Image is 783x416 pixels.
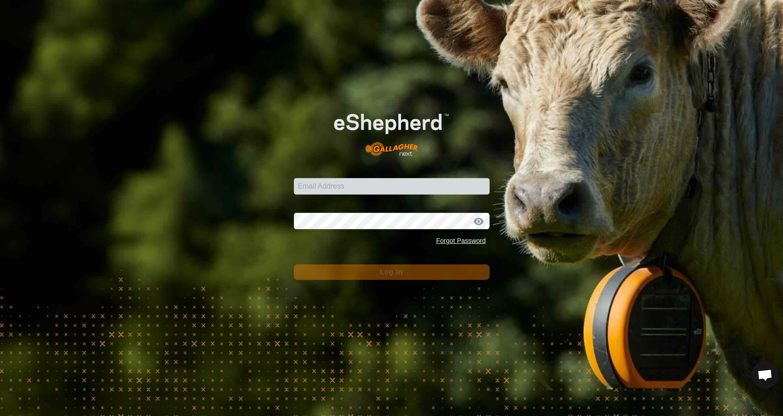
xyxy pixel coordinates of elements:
input: Email Address [294,178,490,195]
span: Log In [380,268,402,276]
a: Open chat [752,361,779,389]
img: E-shepherd Logo [313,97,470,164]
button: Log In [294,264,490,280]
a: Forgot Password [436,237,486,244]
